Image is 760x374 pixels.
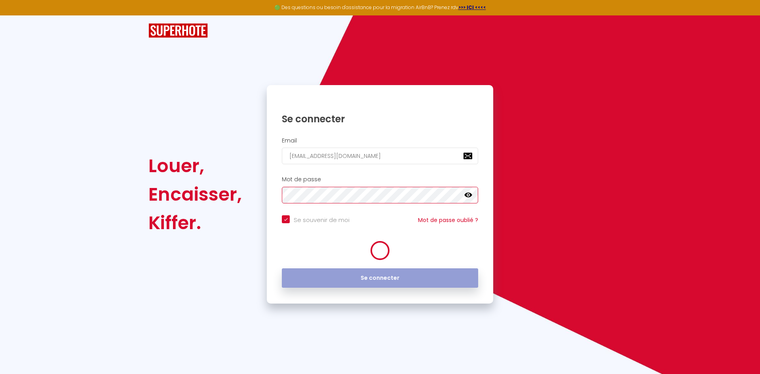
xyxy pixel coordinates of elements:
div: Kiffer. [148,209,242,237]
button: Se connecter [282,268,478,288]
input: Ton Email [282,148,478,164]
a: Mot de passe oublié ? [418,216,478,224]
h2: Mot de passe [282,176,478,183]
div: Encaisser, [148,180,242,209]
a: >>> ICI <<<< [458,4,486,11]
div: Louer, [148,152,242,180]
img: SuperHote logo [148,23,208,38]
h2: Email [282,137,478,144]
h1: Se connecter [282,113,478,125]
